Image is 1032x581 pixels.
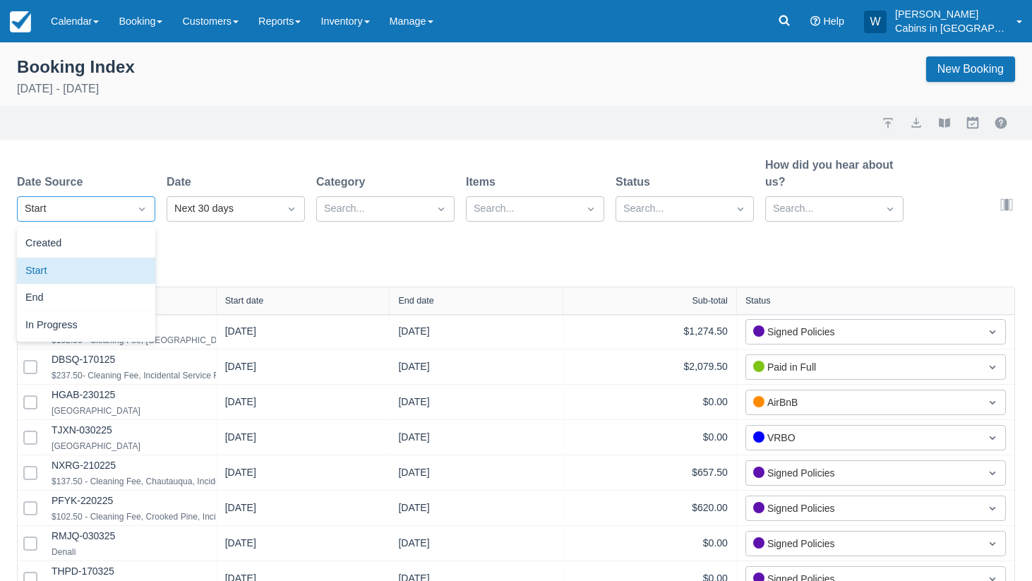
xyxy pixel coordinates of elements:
[225,395,256,415] div: [DATE]
[985,466,1000,480] span: Dropdown icon
[17,56,135,78] div: Booking Index
[52,438,140,455] div: [GEOGRAPHIC_DATA]
[985,360,1000,374] span: Dropdown icon
[17,230,155,258] div: Created
[52,367,375,384] div: $237.50- Cleaning Fee, Incidental Service Fee, The Hilltop at [GEOGRAPHIC_DATA]
[810,16,820,26] i: Help
[616,174,656,191] label: Status
[572,429,728,446] div: $0.00
[398,296,433,306] div: End date
[52,332,324,349] div: $152.50 - Cleaning Fee, [GEOGRAPHIC_DATA], Incidental Service Fee
[52,402,140,419] div: [GEOGRAPHIC_DATA]
[52,495,113,506] a: PFYK-220225
[398,501,429,521] div: [DATE]
[908,114,925,131] button: export
[225,536,256,556] div: [DATE]
[174,201,272,217] div: Next 30 days
[765,157,904,191] label: How did you hear about us?
[753,501,973,516] div: Signed Policies
[733,202,748,216] span: Dropdown icon
[225,501,256,521] div: [DATE]
[52,460,116,471] a: NXRG-210225
[17,174,88,191] label: Date Source
[398,536,429,556] div: [DATE]
[572,393,728,411] div: $0.00
[753,430,973,445] div: VRBO
[52,424,112,436] a: TJXN-030225
[52,389,115,400] a: HGAB-230125
[52,530,115,541] a: RMJQ-030325
[895,21,1008,35] p: Cabins in [GEOGRAPHIC_DATA]
[895,7,1008,21] p: [PERSON_NAME]
[17,258,155,285] div: Start
[225,324,256,345] div: [DATE]
[864,11,887,33] div: W
[985,325,1000,339] span: Dropdown icon
[25,201,122,217] div: Start
[926,56,1015,82] a: New Booking
[985,501,1000,515] span: Dropdown icon
[398,395,429,415] div: [DATE]
[753,359,973,375] div: Paid in Full
[584,202,598,216] span: Dropdown icon
[398,324,429,345] div: [DATE]
[135,202,149,216] span: Dropdown icon
[52,508,287,525] div: $102.50 - Cleaning Fee, Crooked Pine, Incidental Service Fee
[985,537,1000,551] span: Dropdown icon
[572,499,728,517] div: $620.00
[398,465,429,486] div: [DATE]
[52,354,115,365] a: DBSQ-170125
[753,395,973,410] div: AirBnB
[52,544,115,561] div: Denali
[284,202,299,216] span: Dropdown icon
[883,202,897,216] span: Dropdown icon
[753,324,973,340] div: Signed Policies
[17,80,135,97] p: [DATE] - [DATE]
[985,395,1000,409] span: Dropdown icon
[52,565,114,577] a: THPD-170325
[880,114,896,131] a: import
[753,465,973,481] div: Signed Policies
[692,296,727,306] div: Sub-total
[398,430,429,450] div: [DATE]
[52,473,282,490] div: $137.50 - Cleaning Fee, Chautauqua, Incidental Service Fee
[225,296,264,306] div: Start date
[225,465,256,486] div: [DATE]
[466,174,501,191] label: Items
[17,312,155,340] div: In Progress
[167,174,197,191] label: Date
[434,202,448,216] span: Dropdown icon
[572,323,728,340] div: $1,274.50
[225,359,256,380] div: [DATE]
[398,359,429,380] div: [DATE]
[316,174,371,191] label: Category
[225,430,256,450] div: [DATE]
[572,534,728,552] div: $0.00
[10,11,31,32] img: checkfront-main-nav-mini-logo.png
[985,431,1000,445] span: Dropdown icon
[572,464,728,481] div: $657.50
[572,358,728,376] div: $2,079.50
[745,296,771,306] div: Status
[753,536,973,551] div: Signed Policies
[17,284,155,312] div: End
[823,16,844,27] span: Help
